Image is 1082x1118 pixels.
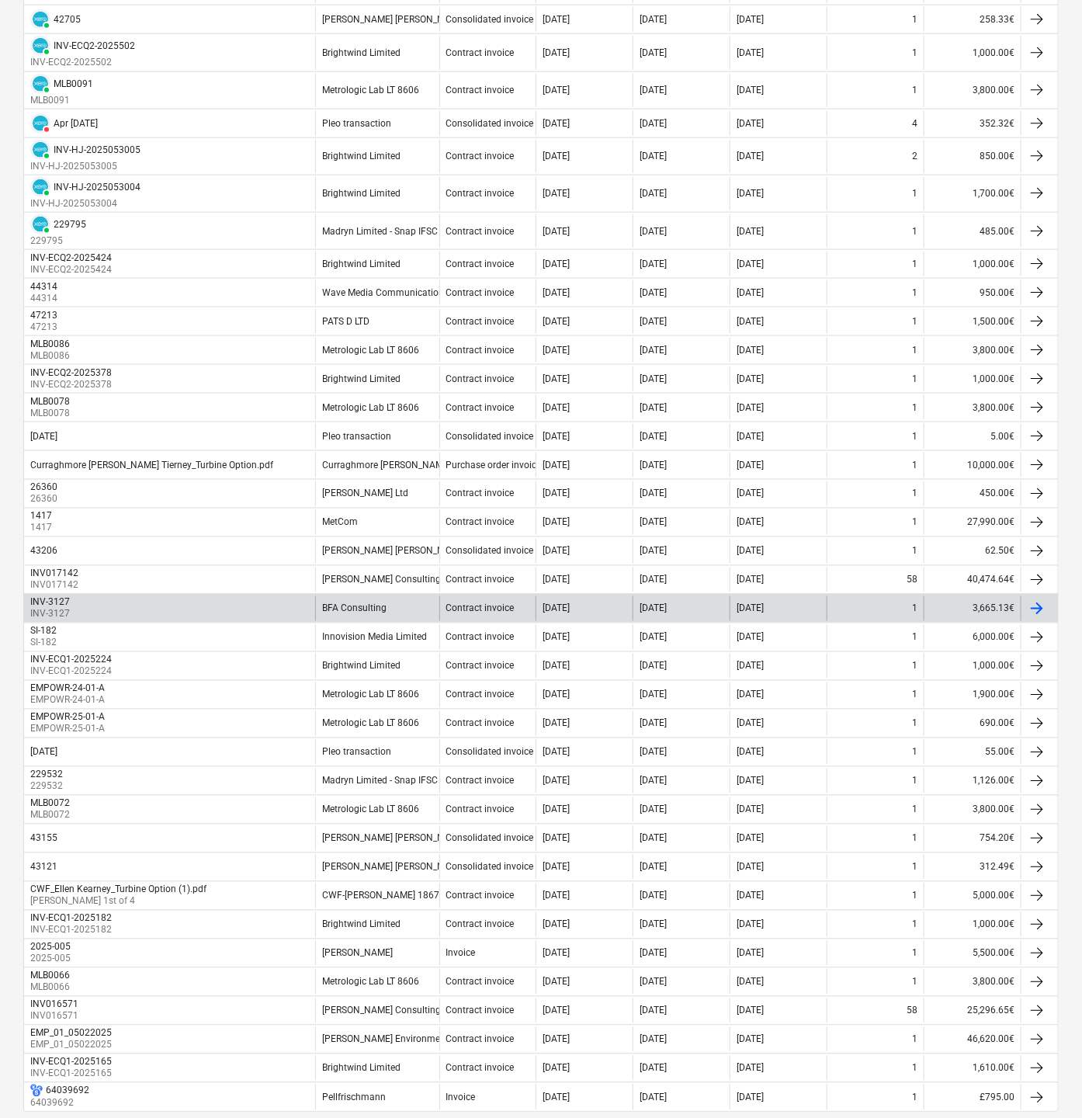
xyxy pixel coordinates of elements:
[912,118,917,129] div: 4
[737,118,764,129] div: [DATE]
[30,683,105,694] div: EMPOWR-24-01-A
[640,259,667,269] div: [DATE]
[30,568,78,579] div: INV017142
[322,632,427,643] div: Innovision Media Limited
[912,891,917,901] div: 1
[737,804,764,815] div: [DATE]
[737,431,764,442] div: [DATE]
[737,460,764,470] div: [DATE]
[322,402,419,413] div: Metrologic Lab LT 8606
[543,718,570,729] div: [DATE]
[924,36,1021,69] div: 1,000.00€
[30,160,140,173] p: INV-HJ-2025053005
[640,862,667,873] div: [DATE]
[912,431,917,442] div: 1
[737,919,764,930] div: [DATE]
[912,689,917,700] div: 1
[30,113,50,134] div: Invoice has been synced with Xero and its status is currently DELETED
[446,14,534,25] div: Consolidated invoice
[912,402,917,413] div: 1
[912,460,917,470] div: 1
[737,575,764,585] div: [DATE]
[912,948,917,959] div: 1
[543,747,570,758] div: [DATE]
[543,575,570,585] div: [DATE]
[446,402,515,413] div: Contract invoice
[446,546,534,557] div: Consolidated invoice
[30,780,66,793] p: 229532
[322,345,419,356] div: Metrologic Lab LT 8606
[737,345,764,356] div: [DATE]
[912,14,917,25] div: 1
[543,460,570,470] div: [DATE]
[924,510,1021,535] div: 27,990.00€
[446,862,534,873] div: Consolidated invoice
[640,47,667,58] div: [DATE]
[543,402,570,413] div: [DATE]
[924,970,1021,995] div: 3,800.00€
[446,85,515,95] div: Contract invoice
[737,373,764,384] div: [DATE]
[30,769,63,780] div: 229532
[322,47,401,58] div: Brightwind Limited
[924,625,1021,650] div: 6,000.00€
[543,488,570,499] div: [DATE]
[924,395,1021,420] div: 3,800.00€
[737,661,764,672] div: [DATE]
[30,281,57,292] div: 44314
[33,217,48,232] img: xero.svg
[737,632,764,643] div: [DATE]
[446,804,515,815] div: Contract invoice
[924,309,1021,334] div: 1,500.00€
[543,14,570,25] div: [DATE]
[322,188,401,199] div: Brightwind Limited
[912,345,917,356] div: 1
[737,718,764,729] div: [DATE]
[543,517,570,528] div: [DATE]
[30,747,57,758] div: [DATE]
[446,373,515,384] div: Contract invoice
[924,797,1021,822] div: 3,800.00€
[30,953,74,966] p: 2025-005
[737,776,764,786] div: [DATE]
[54,118,98,129] div: Apr [DATE]
[737,287,764,298] div: [DATE]
[912,517,917,528] div: 1
[33,116,48,131] img: xero.svg
[30,942,71,953] div: 2025-005
[924,214,1021,248] div: 485.00€
[322,287,464,298] div: Wave Media Communications Ltd
[543,891,570,901] div: [DATE]
[737,402,764,413] div: [DATE]
[446,460,542,470] div: Purchase order invoice
[924,912,1021,937] div: 1,000.00€
[543,151,570,161] div: [DATE]
[912,603,917,614] div: 1
[446,188,515,199] div: Contract invoice
[446,316,515,327] div: Contract invoice
[640,804,667,815] div: [DATE]
[30,431,57,442] div: [DATE]
[30,608,73,621] p: INV-3127
[54,78,93,89] div: MLB0091
[30,723,108,736] p: EMPOWR-25-01-A
[924,539,1021,564] div: 62.50€
[54,144,140,155] div: INV-HJ-2025053005
[54,40,135,51] div: INV-ECQ2-2025502
[322,661,401,672] div: Brightwind Limited
[543,833,570,844] div: [DATE]
[54,219,86,230] div: 229795
[924,74,1021,107] div: 3,800.00€
[30,546,57,557] div: 43206
[543,661,570,672] div: [DATE]
[30,626,57,637] div: SI-182
[907,575,917,585] div: 58
[446,259,515,269] div: Contract invoice
[543,948,570,959] div: [DATE]
[322,460,549,470] div: Curraghmore [PERSON_NAME] Tierney_Turbine Option
[30,339,70,349] div: MLB0086
[640,118,667,129] div: [DATE]
[322,718,419,729] div: Metrologic Lab LT 8606
[543,188,570,199] div: [DATE]
[640,402,667,413] div: [DATE]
